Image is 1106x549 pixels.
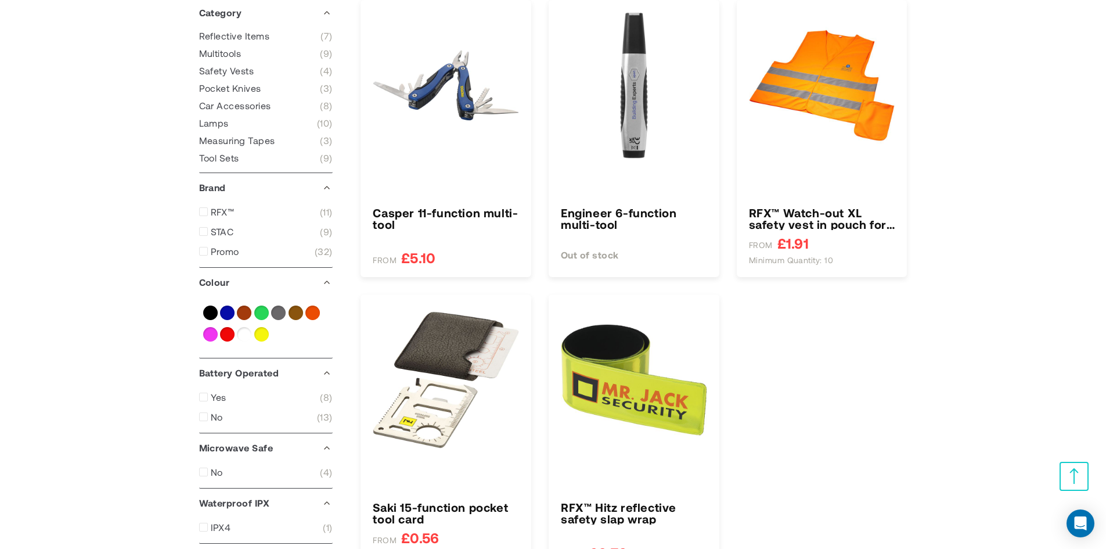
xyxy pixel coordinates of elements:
[211,226,234,238] span: STAC
[317,117,333,129] span: 10
[199,100,271,112] span: Car Accessories
[749,240,773,250] span: FROM
[561,307,707,453] img: RFX™ Hitz reflective safety slap wrap
[199,135,275,146] span: Measuring Tapes
[561,12,707,159] img: Engineer 6-function multi-tool
[373,535,397,546] span: FROM
[305,306,320,320] a: Orange
[320,226,332,238] span: 9
[199,117,229,129] span: Lamps
[203,306,218,320] a: Black
[199,522,333,533] a: IPX4 1
[320,82,332,94] span: 3
[199,433,333,462] div: Microwave Safe
[373,12,519,159] img: Casper 11-function multi-tool
[373,207,519,230] a: Casper 11-function multi-tool
[199,100,333,112] a: Car Accessories
[749,255,834,265] span: Minimum quantity: 10
[323,522,332,533] span: 1
[373,501,519,525] a: Saki 15-function pocket tool card
[211,411,223,423] span: No
[203,327,218,342] a: Pink
[199,489,333,518] div: Waterproof IPX
[199,268,333,297] div: Colour
[199,30,333,42] a: Reflective Items
[320,30,332,42] span: 7
[561,501,707,525] a: RFX™ Hitz reflective safety slap wrap
[211,392,226,403] span: Yes
[199,48,333,59] a: Multitools
[211,467,223,478] span: No
[199,392,333,403] a: Yes 8
[199,48,242,59] span: Multitools
[199,358,333,387] div: Battery Operated
[199,226,333,238] a: STAC 9
[220,327,235,342] a: Red
[254,306,269,320] a: Green
[199,65,254,77] span: Safety Vests
[199,82,333,94] a: Pocket Knives
[777,236,809,250] span: £1.91
[320,65,332,77] span: 4
[237,327,251,342] a: White
[199,65,333,77] a: Safety Vests
[199,206,333,218] a: RFX™ 11
[199,467,333,478] a: No 4
[1067,509,1094,537] div: Open Intercom Messenger
[199,135,333,146] a: Measuring Tapes
[199,117,333,129] a: Lamps
[315,246,333,257] span: 32
[317,411,333,423] span: 13
[320,135,332,146] span: 3
[211,246,239,257] span: Promo
[199,411,333,423] a: No 13
[271,306,286,320] a: Grey
[749,12,895,159] img: RFX™ Watch-out XL safety vest in pouch for professional use
[320,100,332,112] span: 8
[199,152,333,164] a: Tool Sets
[373,307,519,453] img: Saki 15-function pocket tool card
[320,392,332,403] span: 8
[237,306,251,320] a: Brown
[561,207,707,230] a: Engineer 6-function multi-tool
[199,30,270,42] span: Reflective Items
[199,173,333,202] div: Brand
[211,206,235,218] span: RFX™
[561,247,707,262] div: Out of stock
[199,152,239,164] span: Tool Sets
[320,467,332,478] span: 4
[254,327,269,342] a: Yellow
[211,522,231,533] span: IPX4
[401,250,435,265] span: £5.10
[289,306,303,320] a: Natural
[373,255,397,265] span: FROM
[199,246,333,257] a: Promo 32
[320,152,332,164] span: 9
[220,306,235,320] a: Blue
[199,82,261,94] span: Pocket Knives
[749,207,895,230] a: RFX™ Watch-out XL safety vest in pouch for professional use
[320,48,332,59] span: 9
[401,530,439,545] span: £0.56
[320,206,333,218] span: 11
